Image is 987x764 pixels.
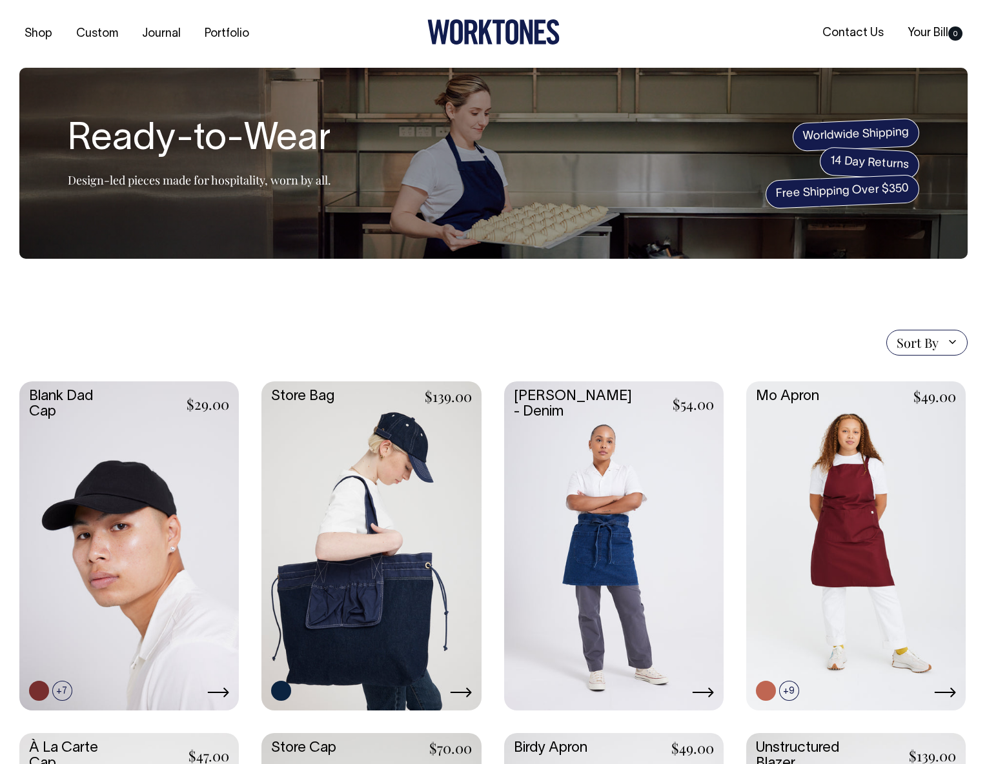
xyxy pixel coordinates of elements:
span: Sort By [897,335,939,350]
span: Worldwide Shipping [792,118,920,152]
a: Your Bill0 [902,23,968,44]
a: Shop [19,23,57,45]
p: Design-led pieces made for hospitality, worn by all. [68,172,331,188]
a: Portfolio [199,23,254,45]
a: Contact Us [817,23,889,44]
a: Custom [71,23,123,45]
span: Free Shipping Over $350 [765,174,920,209]
h1: Ready-to-Wear [68,119,331,161]
span: +7 [52,681,72,701]
span: 0 [948,26,962,41]
span: +9 [779,681,799,701]
a: Journal [137,23,186,45]
span: 14 Day Returns [819,146,920,180]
